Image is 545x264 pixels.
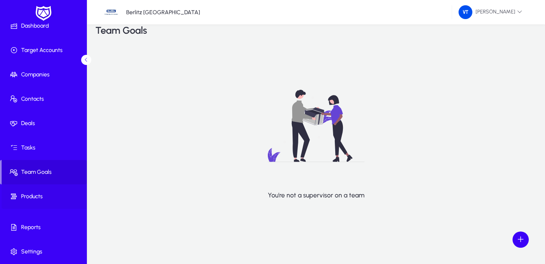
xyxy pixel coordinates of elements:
[459,5,522,19] span: [PERSON_NAME]
[268,191,364,199] p: You're not a supervisor on a team
[2,248,88,256] span: Settings
[2,95,88,103] span: Contacts
[126,9,200,16] p: Berlitz [GEOGRAPHIC_DATA]
[103,4,119,20] img: 34.jpg
[33,5,54,22] img: white-logo.png
[2,193,88,201] span: Products
[2,223,88,232] span: Reports
[2,144,88,152] span: Tasks
[2,71,88,79] span: Companies
[2,168,87,176] span: Team Goals
[2,46,88,54] span: Target Accounts
[95,26,147,35] h3: Team Goals
[226,67,406,185] img: no-data.svg
[2,22,88,30] span: Dashboard
[459,5,472,19] img: 224.png
[2,119,88,128] span: Deals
